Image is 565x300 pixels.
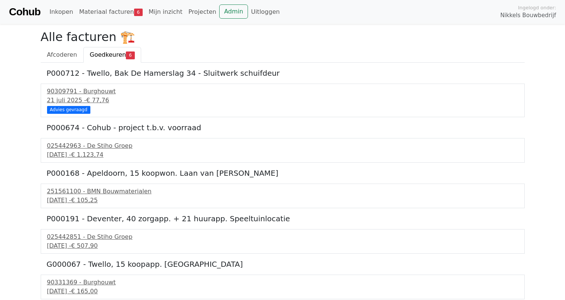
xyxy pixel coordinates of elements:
div: 90331369 - Burghouwt [47,278,518,287]
a: Afcoderen [41,47,84,63]
span: Nikkels Bouwbedrijf [500,11,556,20]
span: Afcoderen [47,51,77,58]
span: 6 [126,51,134,59]
a: Admin [219,4,248,19]
a: Uitloggen [248,4,283,19]
a: Materiaal facturen6 [76,4,146,19]
h5: G000067 - Twello, 15 koopapp. [GEOGRAPHIC_DATA] [47,260,519,269]
h5: P000168 - Apeldoorn, 15 koopwon. Laan van [PERSON_NAME] [47,169,519,178]
div: 90309791 - Burghouwt [47,87,518,96]
a: 90331369 - Burghouwt[DATE] -€ 165,00 [47,278,518,296]
span: € 1.123,74 [71,151,103,158]
a: Cohub [9,3,40,21]
div: 21 juli 2025 - [47,96,518,105]
span: € 105,25 [71,197,97,204]
span: 6 [134,9,143,16]
a: Projecten [185,4,219,19]
h5: P000191 - Deventer, 40 zorgapp. + 21 huurapp. Speeltuinlocatie [47,214,519,223]
span: € 165,00 [71,288,97,295]
a: Inkopen [46,4,76,19]
h5: P000712 - Twello, Bak De Hamerslag 34 - Sluitwerk schuifdeur [47,69,519,78]
span: € 507,90 [71,242,97,249]
a: Mijn inzicht [146,4,186,19]
div: [DATE] - [47,150,518,159]
div: 025442963 - De Stiho Groep [47,141,518,150]
div: 251561100 - BMN Bouwmaterialen [47,187,518,196]
span: € 77,76 [86,97,109,104]
a: 025442851 - De Stiho Groep[DATE] -€ 507,90 [47,232,518,250]
div: [DATE] - [47,241,518,250]
h5: P000674 - Cohub - project t.b.v. voorraad [47,123,519,132]
a: 025442963 - De Stiho Groep[DATE] -€ 1.123,74 [47,141,518,159]
a: Goedkeuren6 [83,47,141,63]
span: Ingelogd onder: [518,4,556,11]
span: Goedkeuren [90,51,126,58]
div: Advies gevraagd [47,106,90,113]
h2: Alle facturen 🏗️ [41,30,525,44]
div: 025442851 - De Stiho Groep [47,232,518,241]
a: 90309791 - Burghouwt21 juli 2025 -€ 77,76 Advies gevraagd [47,87,518,113]
a: 251561100 - BMN Bouwmaterialen[DATE] -€ 105,25 [47,187,518,205]
div: [DATE] - [47,287,518,296]
div: [DATE] - [47,196,518,205]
